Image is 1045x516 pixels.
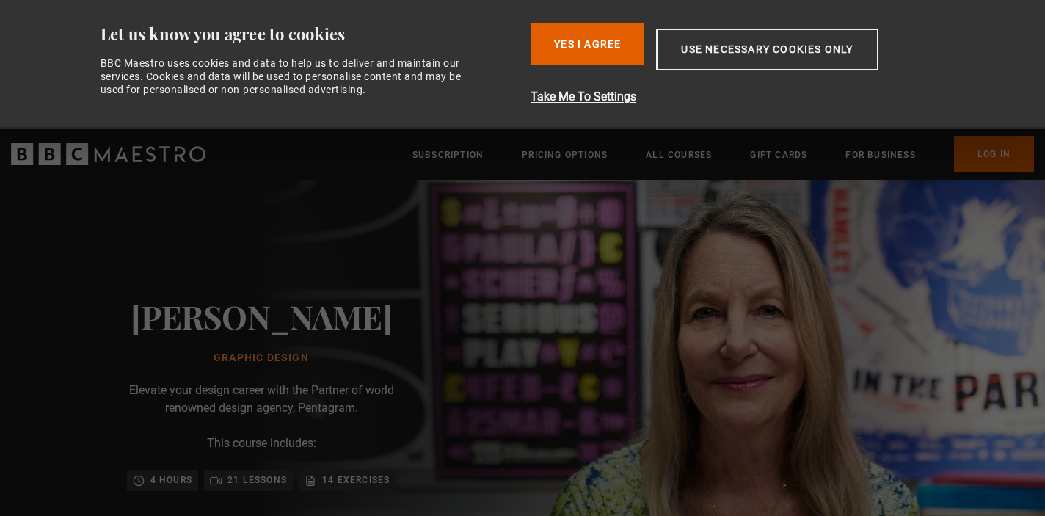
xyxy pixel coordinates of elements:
a: Gift Cards [750,148,807,162]
button: Yes I Agree [531,23,644,65]
nav: Primary [412,136,1034,172]
p: Elevate your design career with the Partner of world renowned design agency, Pentagram. [114,382,408,417]
a: All Courses [646,148,712,162]
p: This course includes: [207,435,316,452]
h2: [PERSON_NAME] [131,297,393,335]
a: Pricing Options [522,148,608,162]
h1: Graphic Design [131,352,393,364]
a: Log In [954,136,1034,172]
svg: BBC Maestro [11,143,205,165]
a: For business [845,148,915,162]
a: Subscription [412,148,484,162]
div: BBC Maestro uses cookies and data to help us to deliver and maintain our services. Cookies and da... [101,57,478,97]
div: Let us know you agree to cookies [101,23,520,45]
button: Take Me To Settings [531,88,955,106]
button: Use necessary cookies only [656,29,878,70]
